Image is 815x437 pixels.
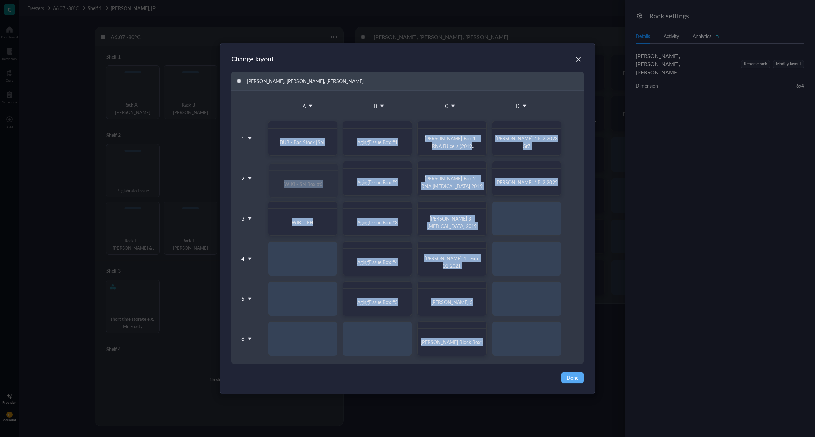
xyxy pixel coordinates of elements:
div: AgingTissue Box #1 [343,121,412,156]
div: [PERSON_NAME] Box 1 - RNA BJ cells (2019 Experiments 01 & 02) [417,121,487,156]
button: Done [561,372,584,383]
div: [PERSON_NAME] 3 - [MEDICAL_DATA] 2019 [420,215,484,230]
div: AgingTissue Box #4 [357,258,398,266]
span: Close [573,55,584,63]
span: 1 [241,134,244,143]
span: Done [567,374,578,381]
div: [PERSON_NAME] 3 - [MEDICAL_DATA] 2019 [417,201,487,236]
div: AgingTissue Box #5 [357,298,398,306]
div: AgingTissue Box #3 [357,218,398,226]
div: WIKI - EH [268,201,337,236]
div: A [303,102,306,110]
div: [PERSON_NAME] Box 2 - RNA [MEDICAL_DATA] 2019 [420,175,484,190]
div: C [445,102,448,110]
div: [PERSON_NAME] * PL2 2023 Gr7 [492,121,561,156]
div: [PERSON_NAME] * PL2 2022 [495,178,558,186]
div: [PERSON_NAME] * PL2 2023 Gr7 [495,135,558,150]
div: Change layout [231,54,274,63]
div: B [374,102,377,110]
span: [PERSON_NAME], [PERSON_NAME], [PERSON_NAME] [247,78,364,84]
span: 2 [241,174,244,183]
div: AgingTissue Box #4 [343,241,412,276]
span: 4 [241,254,244,263]
div: AgingTissue Box #1 [357,138,398,146]
div: [PERSON_NAME] 4 - Exp. 01-2021 [417,241,487,276]
div: [PERSON_NAME] 4 - Exp. 01-2021 [420,254,484,269]
div: [PERSON_NAME] Block Box1 [421,338,483,346]
button: Close [573,54,584,65]
div: AgingTissue Box #3 [343,201,412,236]
span: 3 [241,214,244,223]
span: 6 [241,334,244,343]
div: WIKI - EH [292,218,313,226]
div: [PERSON_NAME] * PL2 2022 [492,161,561,196]
span: 5 [241,294,244,303]
div: AgingTissue Box #2 [357,178,398,186]
div: [PERSON_NAME] 5 [431,298,473,306]
div: [PERSON_NAME] 5 [417,281,487,316]
div: [PERSON_NAME] Box 2 - RNA [MEDICAL_DATA] 2019 [417,161,487,196]
div: WIKI - SN Box #6 [269,163,338,198]
div: AgingTissue Box #2 [343,161,412,196]
div: WIKI - SN Box #6 [284,180,322,188]
div: BUB - Bac Stock [SN] [280,138,325,146]
div: [PERSON_NAME] Box 1 - RNA BJ cells (2019 Experiments 01 & 02) [420,135,484,150]
div: [PERSON_NAME] Block Box1 [417,321,487,356]
div: BUB - Bac Stock [SN] [268,121,337,156]
div: AgingTissue Box #5 [343,281,412,316]
div: D [516,102,520,110]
